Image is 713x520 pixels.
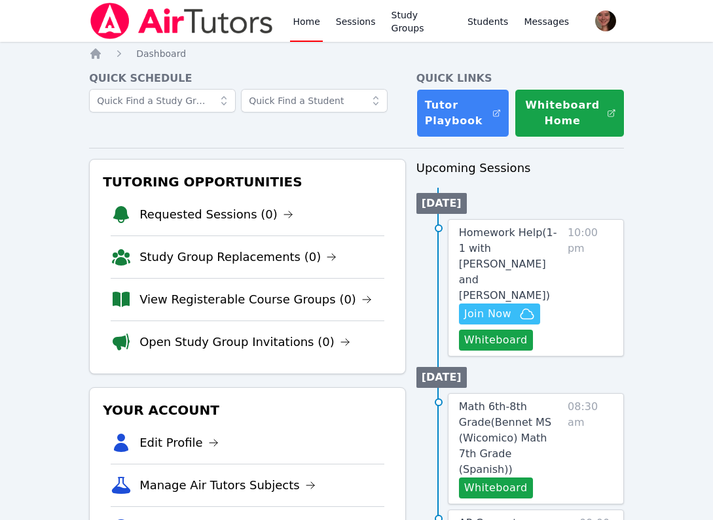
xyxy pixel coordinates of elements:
a: Dashboard [136,47,186,60]
span: 08:30 am [568,399,613,498]
h3: Your Account [100,398,395,422]
span: Join Now [464,306,511,322]
a: Math 6th-8th Grade(Bennet MS (Wicomico) Math 7th Grade (Spanish)) [459,399,562,477]
a: Requested Sessions (0) [139,205,293,224]
a: Open Study Group Invitations (0) [139,333,350,351]
a: Homework Help(1-1 with [PERSON_NAME] and [PERSON_NAME]) [459,225,562,303]
h3: Tutoring Opportunities [100,170,395,194]
a: Tutor Playbook [416,89,509,137]
h4: Quick Schedule [89,71,406,86]
span: 10:00 pm [568,225,613,351]
input: Quick Find a Study Group [89,89,236,113]
span: Homework Help ( 1-1 with [PERSON_NAME] and [PERSON_NAME] ) [459,226,557,302]
li: [DATE] [416,193,467,214]
span: Dashboard [136,48,186,59]
input: Quick Find a Student [241,89,388,113]
button: Join Now [459,303,540,324]
nav: Breadcrumb [89,47,624,60]
button: Whiteboard [459,477,533,498]
a: Edit Profile [139,434,219,452]
img: Air Tutors [89,3,274,39]
h4: Quick Links [416,71,624,86]
a: Study Group Replacements (0) [139,248,337,266]
button: Whiteboard [459,330,533,351]
span: Messages [524,15,569,28]
li: [DATE] [416,367,467,388]
span: Math 6th-8th Grade ( Bennet MS (Wicomico) Math 7th Grade (Spanish) ) [459,400,551,476]
h3: Upcoming Sessions [416,159,624,177]
a: Manage Air Tutors Subjects [139,476,316,494]
a: View Registerable Course Groups (0) [139,290,372,309]
button: Whiteboard Home [515,89,625,137]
